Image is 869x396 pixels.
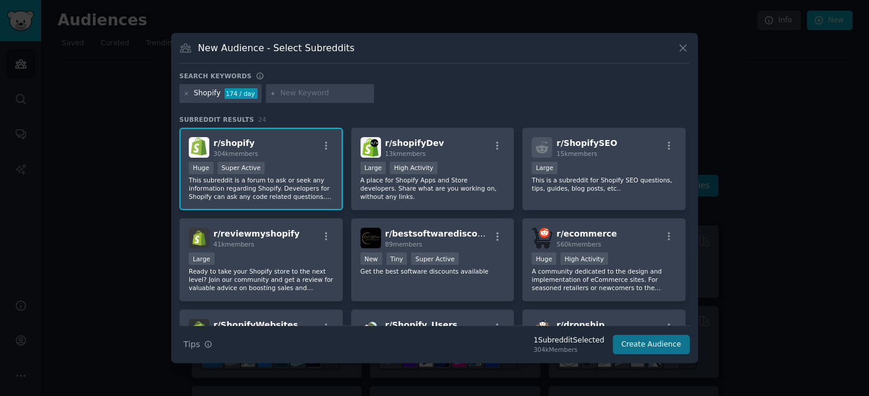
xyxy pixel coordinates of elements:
[213,320,298,330] span: r/ ShopifyWebsites
[532,176,676,192] p: This is a subreddit for Shopify SEO questions, tips, guides, blog posts, etc..
[360,319,381,340] img: Shopify_Users
[179,115,254,124] span: Subreddit Results
[532,228,552,248] img: ecommerce
[189,176,333,201] p: This subreddit is a forum to ask or seek any information regarding Shopify. Developers for Shopif...
[360,228,381,248] img: bestsoftwarediscounts
[179,72,252,80] h3: Search keywords
[360,267,505,275] p: Get the best software discounts available
[556,138,617,148] span: r/ ShopifySEO
[360,162,386,174] div: Large
[533,345,604,354] div: 304k Members
[556,150,597,157] span: 15k members
[189,162,213,174] div: Huge
[189,252,215,265] div: Large
[213,150,258,157] span: 304k members
[194,88,221,99] div: Shopify
[533,335,604,346] div: 1 Subreddit Selected
[532,319,552,340] img: dropship
[360,137,381,158] img: shopifyDev
[386,252,407,265] div: Tiny
[360,252,382,265] div: New
[360,176,505,201] p: A place for Shopify Apps and Store developers. Share what are you working on, without any links.
[189,137,209,158] img: shopify
[258,116,266,123] span: 24
[189,267,333,292] p: Ready to take your Shopify store to the next level? Join our community and get a review for valua...
[556,241,601,248] span: 560k members
[198,42,355,54] h3: New Audience - Select Subreddits
[225,88,258,99] div: 174 / day
[179,334,216,355] button: Tips
[280,88,370,99] input: New Keyword
[613,335,690,355] button: Create Audience
[532,252,556,265] div: Huge
[218,162,265,174] div: Super Active
[385,150,426,157] span: 13k members
[390,162,437,174] div: High Activity
[189,319,209,340] img: ShopifyWebsites
[532,267,676,292] p: A community dedicated to the design and implementation of eCommerce sites. For seasoned retailers...
[213,138,255,148] span: r/ shopify
[213,241,254,248] span: 41k members
[556,229,617,238] span: r/ ecommerce
[385,320,457,330] span: r/ Shopify_Users
[385,241,422,248] span: 89 members
[189,228,209,248] img: reviewmyshopify
[213,229,299,238] span: r/ reviewmyshopify
[411,252,459,265] div: Super Active
[183,338,200,351] span: Tips
[560,252,608,265] div: High Activity
[385,138,444,148] span: r/ shopifyDev
[385,229,498,238] span: r/ bestsoftwarediscounts
[532,162,557,174] div: Large
[556,320,604,330] span: r/ dropship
